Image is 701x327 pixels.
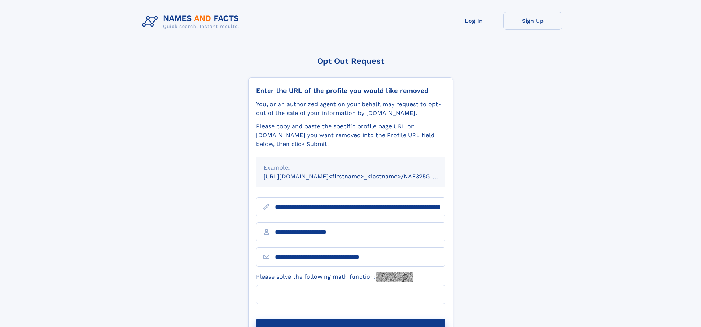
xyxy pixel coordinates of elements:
div: Opt Out Request [248,56,453,66]
div: Enter the URL of the profile you would like removed [256,87,445,95]
div: Please copy and paste the specific profile page URL on [DOMAIN_NAME] you want removed into the Pr... [256,122,445,149]
img: Logo Names and Facts [139,12,245,32]
small: [URL][DOMAIN_NAME]<firstname>_<lastname>/NAF325G-xxxxxxxx [263,173,459,180]
a: Sign Up [503,12,562,30]
div: Example: [263,163,438,172]
a: Log In [445,12,503,30]
label: Please solve the following math function: [256,272,413,282]
div: You, or an authorized agent on your behalf, may request to opt-out of the sale of your informatio... [256,100,445,118]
